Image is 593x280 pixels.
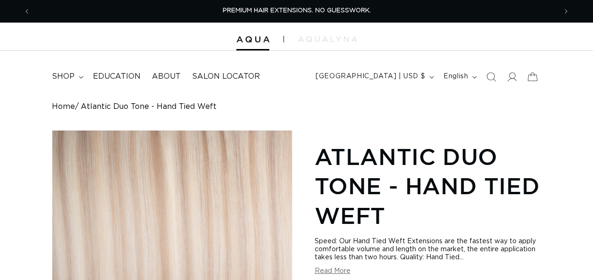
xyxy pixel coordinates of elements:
button: [GEOGRAPHIC_DATA] | USD $ [310,68,438,86]
button: English [438,68,481,86]
summary: shop [46,66,87,87]
h1: Atlantic Duo Tone - Hand Tied Weft [315,142,542,230]
div: Speed: Our Hand Tied Weft Extensions are the fastest way to apply comfortable volume and length o... [315,238,542,262]
span: shop [52,72,75,82]
button: Previous announcement [17,2,37,20]
span: Atlantic Duo Tone - Hand Tied Weft [81,102,217,111]
a: Salon Locator [186,66,266,87]
img: Aqua Hair Extensions [236,36,269,43]
a: About [146,66,186,87]
span: Salon Locator [192,72,260,82]
img: aqualyna.com [298,36,357,42]
button: Read More [315,267,351,275]
summary: Search [481,66,501,87]
a: Education [87,66,146,87]
span: PREMIUM HAIR EXTENSIONS. NO GUESSWORK. [223,8,371,14]
span: [GEOGRAPHIC_DATA] | USD $ [316,72,425,82]
button: Next announcement [556,2,576,20]
span: English [443,72,468,82]
span: Education [93,72,141,82]
a: Home [52,102,75,111]
nav: breadcrumbs [52,102,542,111]
span: About [152,72,181,82]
